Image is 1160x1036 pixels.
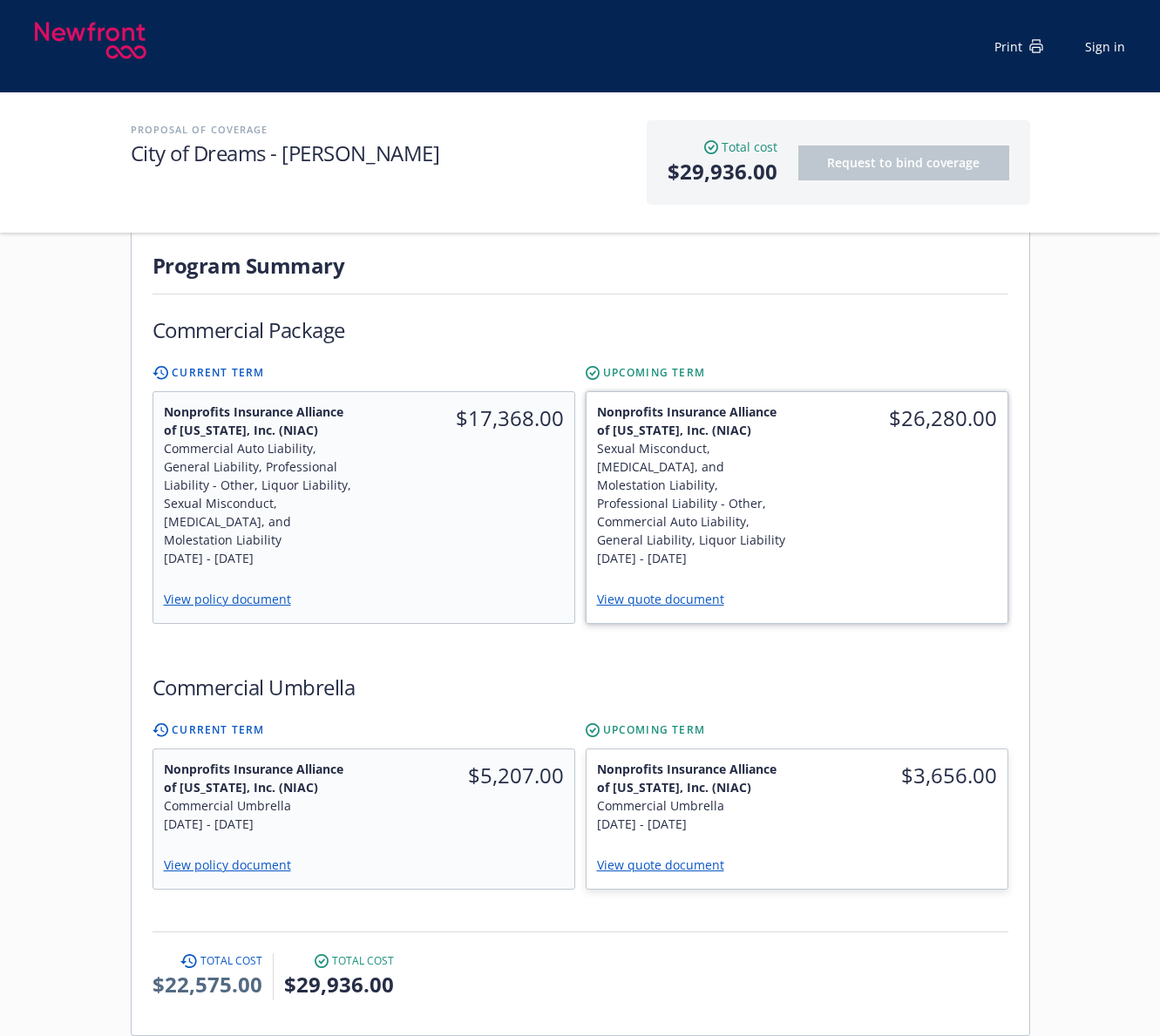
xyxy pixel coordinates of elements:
a: View quote document [597,591,738,607]
span: Upcoming Term [603,365,706,381]
span: Nonprofits Insurance Alliance of [US_STATE], Inc. (NIAC) [164,760,354,796]
h2: Proposal of coverage [131,120,629,139]
span: $17,368.00 [374,403,564,434]
span: Total cost [200,953,262,969]
button: Request to bind coverage [798,146,1009,180]
div: Commercial Auto Liability, General Liability, Professional Liability - Other, Liquor Liability, S... [164,439,354,549]
h1: Commercial Umbrella [153,673,356,701]
h1: City of Dreams - [PERSON_NAME] [131,139,629,167]
a: View quote document [597,857,738,873]
span: $29,936.00 [668,156,777,187]
span: $3,656.00 [807,760,997,791]
div: Sexual Misconduct, [MEDICAL_DATA], and Molestation Liability, Professional Liability - Other, Com... [597,439,787,549]
span: Current Term [172,722,264,738]
div: Commercial Umbrella [597,796,787,815]
span: $5,207.00 [374,760,564,791]
div: Print [994,37,1043,56]
div: [DATE] - [DATE] [164,815,354,833]
h1: Program Summary [153,251,1008,280]
span: $26,280.00 [807,403,997,434]
a: View policy document [164,591,305,607]
span: Nonprofits Insurance Alliance of [US_STATE], Inc. (NIAC) [164,403,354,439]
div: [DATE] - [DATE] [597,549,787,567]
span: Total cost [332,953,394,969]
span: Nonprofits Insurance Alliance of [US_STATE], Inc. (NIAC) [597,403,787,439]
span: Nonprofits Insurance Alliance of [US_STATE], Inc. (NIAC) [597,760,787,796]
span: Upcoming Term [603,722,706,738]
div: [DATE] - [DATE] [597,815,787,833]
span: $22,575.00 [153,969,262,1000]
span: Request to bind coverage [827,154,980,171]
a: View policy document [164,857,305,873]
span: Current Term [172,365,264,381]
span: Total cost [722,138,777,156]
div: [DATE] - [DATE] [164,549,354,567]
span: $29,936.00 [284,969,394,1000]
a: Sign in [1085,37,1125,56]
h1: Commercial Package [153,315,345,344]
div: Commercial Umbrella [164,796,354,815]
